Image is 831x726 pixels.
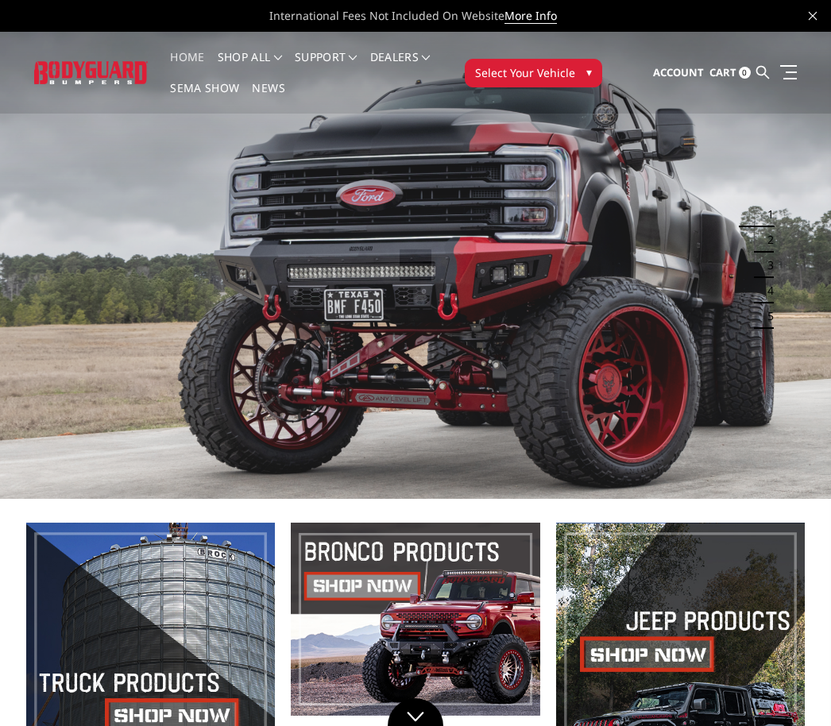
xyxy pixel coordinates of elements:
[370,52,431,83] a: Dealers
[653,65,704,79] span: Account
[504,8,557,24] a: More Info
[758,202,774,227] button: 1 of 5
[758,227,774,253] button: 2 of 5
[170,52,204,83] a: Home
[586,64,592,80] span: ▾
[475,64,575,81] span: Select Your Vehicle
[758,303,774,329] button: 5 of 5
[758,253,774,278] button: 3 of 5
[709,65,736,79] span: Cart
[758,278,774,303] button: 4 of 5
[653,52,704,95] a: Account
[252,83,284,114] a: News
[170,83,239,114] a: SEMA Show
[465,59,602,87] button: Select Your Vehicle
[218,52,282,83] a: shop all
[709,52,751,95] a: Cart 0
[295,52,358,83] a: Support
[34,61,148,83] img: BODYGUARD BUMPERS
[739,67,751,79] span: 0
